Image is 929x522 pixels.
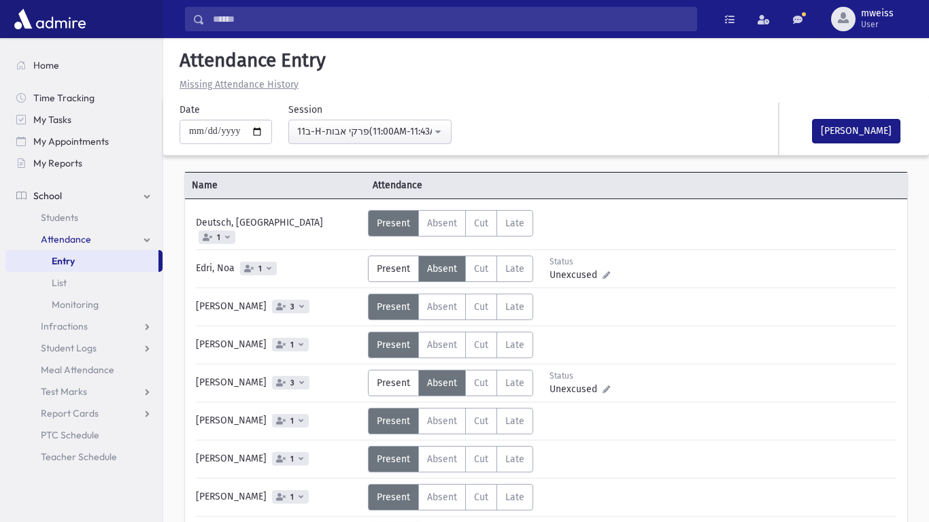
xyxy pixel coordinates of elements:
span: Home [33,59,59,71]
span: Absent [427,301,457,313]
span: Present [377,217,410,229]
span: School [33,190,62,202]
span: Cut [474,263,488,275]
div: [PERSON_NAME] [189,294,368,320]
button: [PERSON_NAME] [812,119,900,143]
a: Meal Attendance [5,359,163,381]
span: Cut [474,453,488,465]
span: 3 [288,379,297,387]
span: mweiss [861,8,894,19]
a: My Appointments [5,130,163,152]
div: [PERSON_NAME] [189,446,368,472]
div: Deutsch, [GEOGRAPHIC_DATA] [189,210,368,244]
div: Status [550,370,610,382]
span: Late [505,415,524,427]
h5: Attendance Entry [174,49,918,72]
a: My Tasks [5,109,163,130]
span: Absent [427,377,457,389]
span: Absent [427,491,457,503]
div: AttTypes [368,332,533,358]
div: AttTypes [368,210,533,237]
span: Students [41,211,78,224]
div: 11ב-H-פרקי אבות(11:00AM-11:43AM) [297,124,432,139]
a: Time Tracking [5,87,163,109]
span: Attendance [366,178,547,192]
input: Search [205,7,696,31]
span: PTC Schedule [41,429,99,441]
span: Name [185,178,366,192]
span: Present [377,301,410,313]
span: Cut [474,301,488,313]
a: Attendance [5,228,163,250]
span: Time Tracking [33,92,95,104]
span: Unexcused [550,382,603,396]
div: [PERSON_NAME] [189,408,368,434]
a: Home [5,54,163,76]
span: My Appointments [33,135,109,147]
span: Infractions [41,320,88,332]
span: My Reports [33,157,82,169]
span: 1 [288,455,297,464]
span: 1 [288,417,297,425]
span: 1 [288,493,297,502]
span: 1 [288,341,297,349]
a: Report Cards [5,402,163,424]
a: List [5,272,163,294]
span: List [52,277,67,289]
div: [PERSON_NAME] [189,370,368,396]
span: Present [377,339,410,351]
u: Missing Attendance History [180,79,299,90]
span: Unexcused [550,268,603,282]
div: [PERSON_NAME] [189,332,368,358]
label: Date [180,103,200,117]
span: Absent [427,415,457,427]
span: 1 [256,264,265,273]
span: Cut [474,217,488,229]
div: AttTypes [368,294,533,320]
span: Absent [427,217,457,229]
div: AttTypes [368,256,533,282]
div: [PERSON_NAME] [189,484,368,510]
div: Status [550,256,610,268]
button: 11ב-H-פרקי אבות(11:00AM-11:43AM) [288,120,452,144]
span: Late [505,339,524,351]
span: My Tasks [33,114,71,126]
a: Students [5,207,163,228]
label: Session [288,103,322,117]
img: AdmirePro [11,5,89,33]
a: Infractions [5,315,163,337]
a: School [5,185,163,207]
span: Report Cards [41,407,99,419]
span: 1 [214,233,223,242]
span: Entry [52,255,75,267]
div: AttTypes [368,446,533,472]
a: Monitoring [5,294,163,315]
a: Entry [5,250,158,272]
span: Present [377,263,410,275]
span: Attendance [41,233,91,245]
span: Cut [474,415,488,427]
span: Monitoring [52,298,99,311]
span: Teacher Schedule [41,451,117,463]
a: My Reports [5,152,163,174]
span: Late [505,301,524,313]
div: AttTypes [368,408,533,434]
a: Missing Attendance History [174,79,299,90]
span: Late [505,263,524,275]
div: AttTypes [368,484,533,510]
span: Present [377,415,410,427]
a: Student Logs [5,337,163,359]
span: 3 [288,302,297,311]
span: Absent [427,339,457,351]
span: Absent [427,453,457,465]
div: AttTypes [368,370,533,396]
span: Meal Attendance [41,364,114,376]
span: Late [505,217,524,229]
span: Late [505,453,524,465]
span: Cut [474,377,488,389]
a: Test Marks [5,381,163,402]
span: Late [505,377,524,389]
span: Present [377,453,410,465]
span: Cut [474,339,488,351]
div: Edri, Noa [189,256,368,282]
